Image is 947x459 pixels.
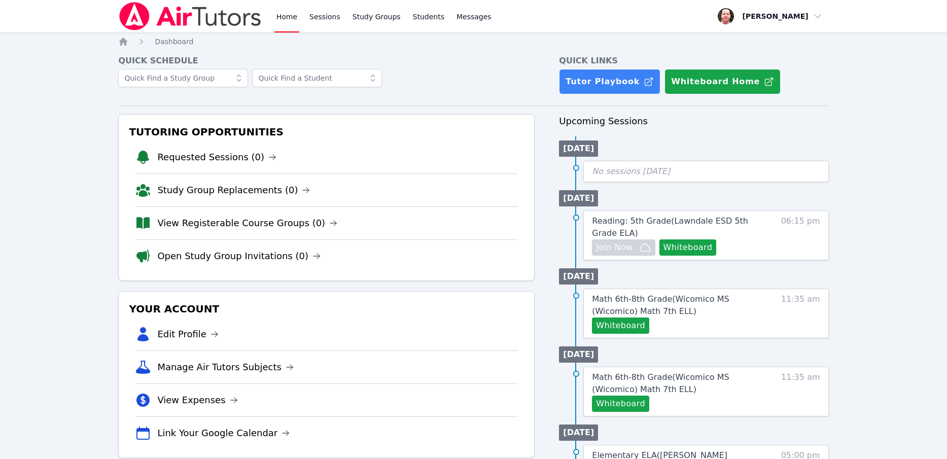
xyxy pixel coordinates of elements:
[559,114,828,128] h3: Upcoming Sessions
[592,294,729,316] span: Math 6th-8th Grade ( Wicomico MS (Wicomico) Math 7th ELL )
[592,371,763,396] a: Math 6th-8th Grade(Wicomico MS (Wicomico) Math 7th ELL)
[157,393,237,407] a: View Expenses
[664,69,781,94] button: Whiteboard Home
[118,37,828,47] nav: Breadcrumb
[592,216,748,238] span: Reading: 5th Grade ( Lawndale ESD 5th Grade ELA )
[559,268,598,285] li: [DATE]
[559,69,660,94] a: Tutor Playbook
[592,293,763,317] a: Math 6th-8th Grade(Wicomico MS (Wicomico) Math 7th ELL)
[592,166,670,176] span: No sessions [DATE]
[592,396,649,412] button: Whiteboard
[127,123,526,141] h3: Tutoring Opportunities
[157,426,290,440] a: Link Your Google Calendar
[559,55,828,67] h4: Quick Links
[118,2,262,30] img: Air Tutors
[118,69,248,87] input: Quick Find a Study Group
[592,239,655,256] button: Join Now
[781,215,820,256] span: 06:15 pm
[252,69,382,87] input: Quick Find a Student
[559,425,598,441] li: [DATE]
[781,371,820,412] span: 11:35 am
[559,346,598,363] li: [DATE]
[118,55,535,67] h4: Quick Schedule
[781,293,820,334] span: 11:35 am
[127,300,526,318] h3: Your Account
[157,216,337,230] a: View Registerable Course Groups (0)
[157,360,294,374] a: Manage Air Tutors Subjects
[659,239,717,256] button: Whiteboard
[559,190,598,206] li: [DATE]
[592,317,649,334] button: Whiteboard
[592,372,729,394] span: Math 6th-8th Grade ( Wicomico MS (Wicomico) Math 7th ELL )
[559,140,598,157] li: [DATE]
[157,249,321,263] a: Open Study Group Invitations (0)
[596,241,633,254] span: Join Now
[457,12,492,22] span: Messages
[157,150,276,164] a: Requested Sessions (0)
[155,37,193,47] a: Dashboard
[592,215,763,239] a: Reading: 5th Grade(Lawndale ESD 5th Grade ELA)
[155,38,193,46] span: Dashboard
[157,183,310,197] a: Study Group Replacements (0)
[157,327,219,341] a: Edit Profile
